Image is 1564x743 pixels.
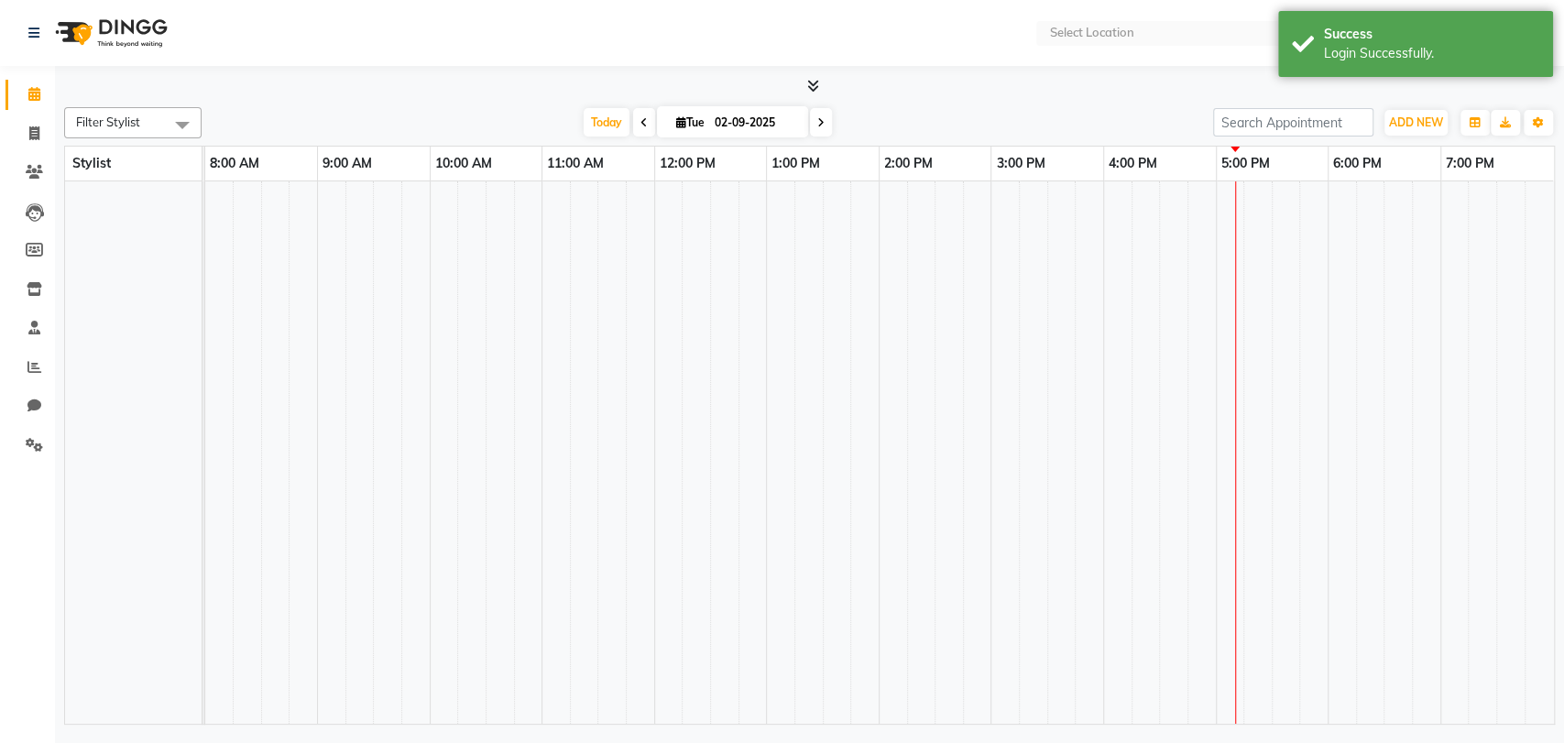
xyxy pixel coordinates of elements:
[1384,110,1448,136] button: ADD NEW
[431,150,497,177] a: 10:00 AM
[709,109,801,137] input: 2025-09-02
[880,150,937,177] a: 2:00 PM
[1324,44,1539,63] div: Login Successfully.
[1217,150,1274,177] a: 5:00 PM
[1329,150,1386,177] a: 6:00 PM
[672,115,709,129] span: Tue
[655,150,720,177] a: 12:00 PM
[318,150,377,177] a: 9:00 AM
[76,115,140,129] span: Filter Stylist
[1104,150,1162,177] a: 4:00 PM
[1389,115,1443,129] span: ADD NEW
[991,150,1049,177] a: 3:00 PM
[1441,150,1499,177] a: 7:00 PM
[205,150,264,177] a: 8:00 AM
[47,7,172,59] img: logo
[542,150,608,177] a: 11:00 AM
[584,108,629,137] span: Today
[767,150,825,177] a: 1:00 PM
[1324,25,1539,44] div: Success
[1213,108,1373,137] input: Search Appointment
[1049,24,1133,42] div: Select Location
[72,155,111,171] span: Stylist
